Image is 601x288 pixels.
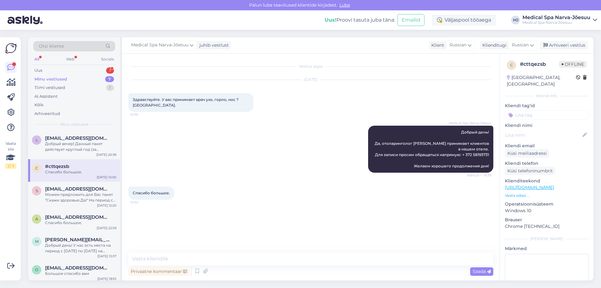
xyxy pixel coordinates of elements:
span: L [36,138,38,142]
span: ots2013@msil.ru [45,265,110,271]
div: All [33,55,40,63]
input: Lisa nimi [505,132,581,139]
div: Kõik [34,102,44,108]
span: maria.poptsova@icloud.com [45,237,110,243]
div: Medical Spa Narva-Jõesuu [522,20,590,25]
div: Web [65,55,76,63]
div: Tiimi vestlused [34,85,65,91]
div: [DATE] 22:59 [97,226,116,230]
span: smirnovanatalija@inbox.lv [45,186,110,192]
div: 1 [106,85,114,91]
span: #cttqezsb [45,164,69,169]
span: Medical Spa Narva-Jõesuu [131,42,188,49]
span: Minu vestlused [60,122,88,127]
span: c [35,166,38,170]
span: Ljubkul@gmail.com [45,135,110,141]
div: [GEOGRAPHIC_DATA], [GEOGRAPHIC_DATA] [507,74,576,87]
div: Спасибо большое. [45,220,116,226]
p: Vaata edasi ... [505,193,588,198]
div: Väljaspool tööaega [432,14,496,26]
div: AI Assistent [34,93,58,100]
div: Kliendi info [505,93,588,99]
div: Küsi meiliaadressi [505,149,549,158]
p: Brauser [505,217,588,223]
p: Operatsioonisüsteem [505,201,588,207]
span: Offline [559,61,587,68]
div: MJ [511,16,520,24]
span: a [35,217,38,221]
div: Küsi telefoninumbrit [505,167,555,175]
div: Medical Spa Narva-Jõesuu [522,15,590,20]
div: [DATE] 18:55 [97,276,116,281]
input: Lisa tag [505,110,588,120]
div: Vestlus algas [128,64,493,69]
span: Russian [449,42,466,49]
div: [DATE] 20:36 [96,152,116,157]
div: Спасибо большое. [45,169,116,175]
span: Saada [473,269,491,274]
span: Medical Spa Narva-Jõesuu [449,121,491,125]
div: [DATE] 12:20 [97,203,116,208]
span: Luba [337,2,352,8]
a: [URL][DOMAIN_NAME] [505,185,554,190]
span: andreika90@mail.ru [45,214,110,220]
div: # cttqezsb [520,60,559,68]
p: Märkmed [505,245,588,252]
div: juhib vestlust [197,42,229,49]
div: Большое спасибо вам [45,271,116,276]
p: Kliendi email [505,143,588,149]
div: 7 [105,76,114,82]
span: m [35,239,39,244]
div: [DATE] 10:50 [97,175,116,180]
span: Здравствуйте. У вас принимает врач ухо, горло, нос ? [GEOGRAPHIC_DATA]. [133,97,239,107]
div: Klienditugi [480,42,506,49]
div: Добрый вечер! Данный пакет действует круглый год (за исключение нескольких периодов). В октябре п... [45,141,116,152]
span: s [36,188,38,193]
button: Emailid [398,14,424,26]
p: Windows 10 [505,207,588,214]
div: Можем предложить для Вас пакет "Скажи здоровью Да!" На период с [DATE] - [DATE] стоимость размеще... [45,192,116,203]
span: Nähtud ✓ 10:39 [467,173,491,178]
span: 10:50 [130,200,154,205]
p: Kliendi telefon [505,160,588,167]
img: Askly Logo [5,42,17,54]
span: 10:36 [130,112,154,117]
div: 2 / 3 [5,163,16,169]
div: Proovi tasuta juba täna: [325,16,395,24]
div: [DATE] [128,77,493,82]
div: Klient [429,42,444,49]
p: Klienditeekond [505,178,588,184]
div: Uus [34,67,42,74]
div: Arhiveeri vestlus [540,41,588,50]
span: o [35,267,38,272]
p: Kliendi nimi [505,122,588,129]
div: Minu vestlused [34,76,67,82]
div: [DATE] 15:57 [97,254,116,259]
p: Chrome [TECHNICAL_ID] [505,223,588,230]
span: Otsi kliente [39,43,64,50]
div: Privaatne kommentaar [128,267,189,276]
div: [PERSON_NAME] [505,236,588,242]
span: c [510,63,513,67]
b: Uus! [325,17,336,23]
span: Russian [512,42,529,49]
div: Добрый день! У нас есть места на период с [DATE] по [DATE] на сеньорский оздоровительный пакет. В... [45,243,116,254]
p: Kliendi tag'id [505,102,588,109]
span: Спасибо большое. [133,191,170,195]
div: Vaata siia [5,141,16,169]
a: Medical Spa Narva-JõesuuMedical Spa Narva-Jõesuu [522,15,597,25]
div: Socials [100,55,115,63]
div: Arhiveeritud [34,111,60,117]
div: 1 [106,67,114,74]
